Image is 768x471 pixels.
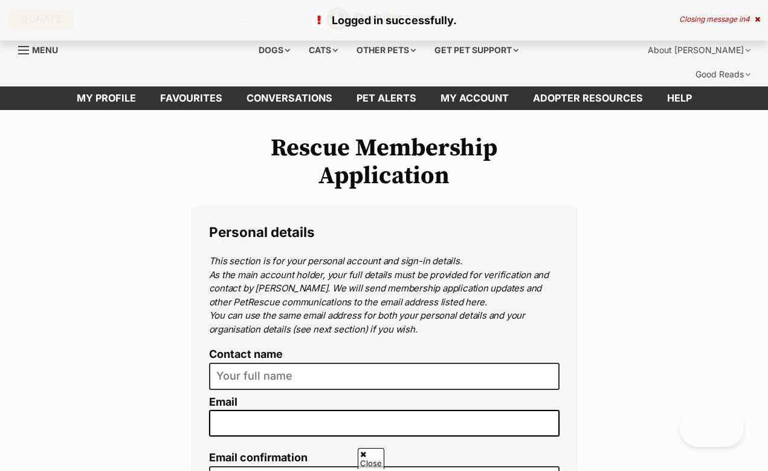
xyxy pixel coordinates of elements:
[209,363,560,390] input: Your full name
[428,86,521,110] a: My account
[348,38,424,62] div: Other pets
[344,86,428,110] a: Pet alerts
[148,86,234,110] a: Favourites
[680,411,744,447] iframe: Help Scout Beacon - Open
[655,86,704,110] a: Help
[191,134,578,190] h1: Rescue Membership Application
[209,224,315,240] span: Personal details
[32,45,58,55] span: Menu
[358,448,384,469] span: Close
[209,452,560,464] label: Email confirmation
[426,38,527,62] div: Get pet support
[209,348,560,361] label: Contact name
[18,38,66,60] a: Menu
[300,38,346,62] div: Cats
[209,396,560,409] label: Email
[687,62,759,86] div: Good Reads
[209,255,560,336] p: This section is for your personal account and sign-in details. As the main account holder, your f...
[65,86,148,110] a: My profile
[250,38,298,62] div: Dogs
[521,86,655,110] a: Adopter resources
[639,38,759,62] div: About [PERSON_NAME]
[234,86,344,110] a: conversations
